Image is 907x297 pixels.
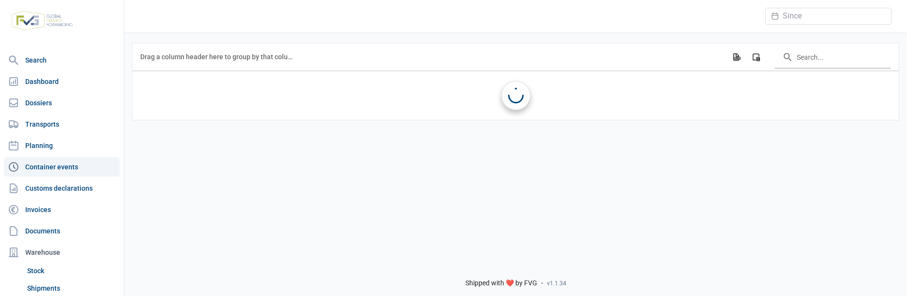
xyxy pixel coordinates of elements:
[4,200,120,219] a: Invoices
[4,72,120,91] a: Dashboard
[140,43,891,70] div: Data grid toolbar
[4,93,120,113] a: Dossiers
[4,115,120,134] a: Transports
[547,280,566,287] span: v1.1.34
[747,48,765,66] div: Column Chooser
[23,280,120,297] a: Shipments
[727,48,745,66] div: Export all data to Excel
[23,262,120,280] a: Stock
[541,279,543,288] span: -
[4,221,120,241] a: Documents
[765,8,891,25] input: Since
[4,243,120,262] div: Warehouse
[4,50,120,70] a: Search
[4,179,120,198] a: Customs declarations
[8,7,77,34] img: FVG - Global freight forwarding
[765,8,891,25] div: Datepicker input
[4,136,120,155] a: Planning
[775,45,891,68] input: Search in the data grid
[465,279,537,288] span: Shipped with ❤️ by FVG
[140,49,296,65] div: Drag a column header here to group by that column
[508,88,524,103] div: Loading...
[4,157,120,177] a: Container events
